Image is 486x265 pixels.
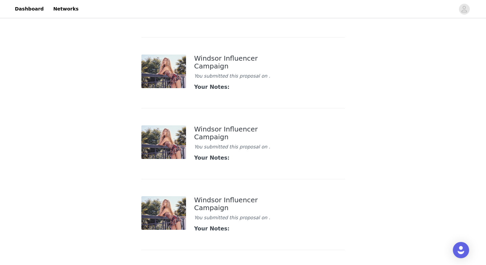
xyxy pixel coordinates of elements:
[461,4,467,15] div: avatar
[194,125,292,141] div: Windsor Influencer Campaign
[194,143,292,150] div: You submitted this proposal on .
[194,55,292,70] div: Windsor Influencer Campaign
[194,155,230,161] strong: Your Notes:
[194,196,292,211] div: Windsor Influencer Campaign
[49,1,83,17] a: Networks
[194,214,292,221] div: You submitted this proposal on .
[194,73,292,80] div: You submitted this proposal on .
[141,196,186,230] img: 933600e6-44e7-4d19-9462-5a82c802cd8c.jpg
[453,242,469,258] div: Open Intercom Messenger
[11,1,48,17] a: Dashboard
[194,225,230,232] strong: Your Notes:
[141,125,186,159] img: 933600e6-44e7-4d19-9462-5a82c802cd8c.jpg
[141,55,186,88] img: 933600e6-44e7-4d19-9462-5a82c802cd8c.jpg
[194,84,230,90] strong: Your Notes:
